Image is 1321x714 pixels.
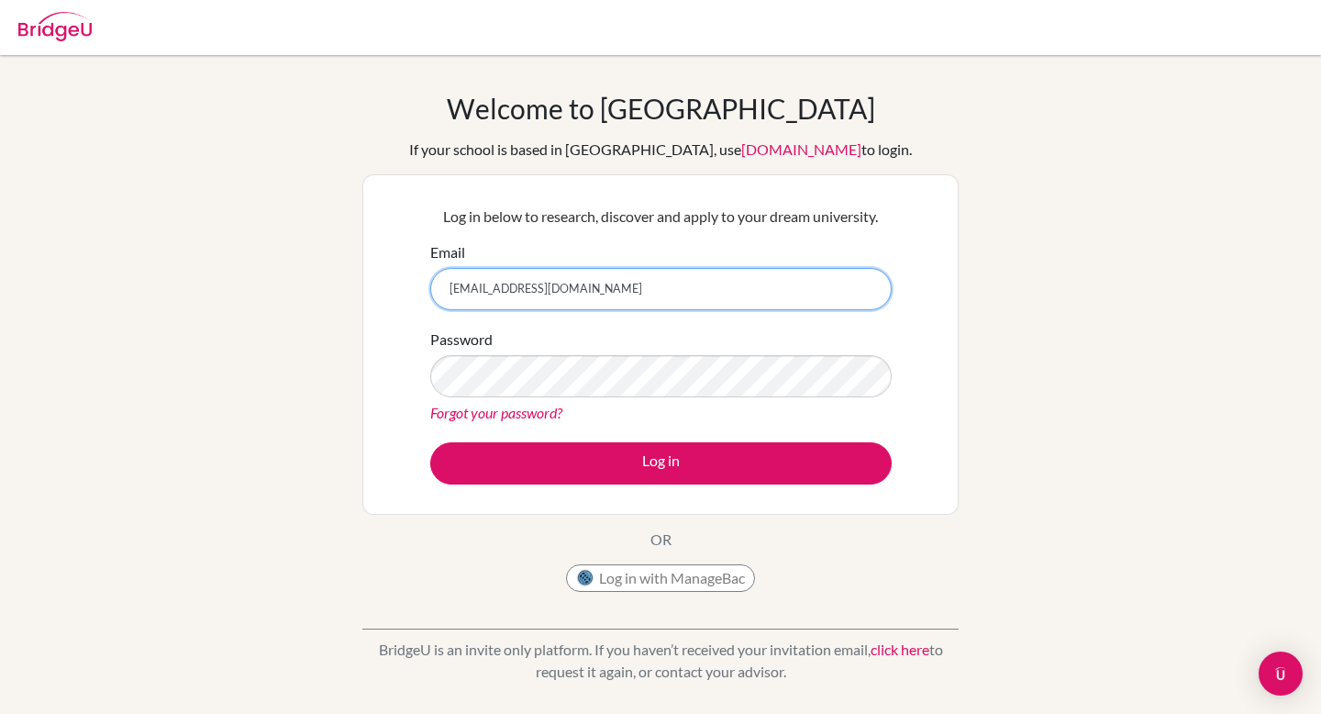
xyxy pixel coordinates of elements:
[741,140,861,158] a: [DOMAIN_NAME]
[871,641,929,658] a: click here
[447,92,875,125] h1: Welcome to [GEOGRAPHIC_DATA]
[362,639,959,683] p: BridgeU is an invite only platform. If you haven’t received your invitation email, to request it ...
[430,442,892,485] button: Log in
[430,329,493,351] label: Password
[566,564,755,592] button: Log in with ManageBac
[409,139,912,161] div: If your school is based in [GEOGRAPHIC_DATA], use to login.
[430,206,892,228] p: Log in below to research, discover and apply to your dream university.
[430,404,562,421] a: Forgot your password?
[1259,652,1303,696] div: Open Intercom Messenger
[18,12,92,41] img: Bridge-U
[650,529,672,551] p: OR
[430,241,465,263] label: Email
